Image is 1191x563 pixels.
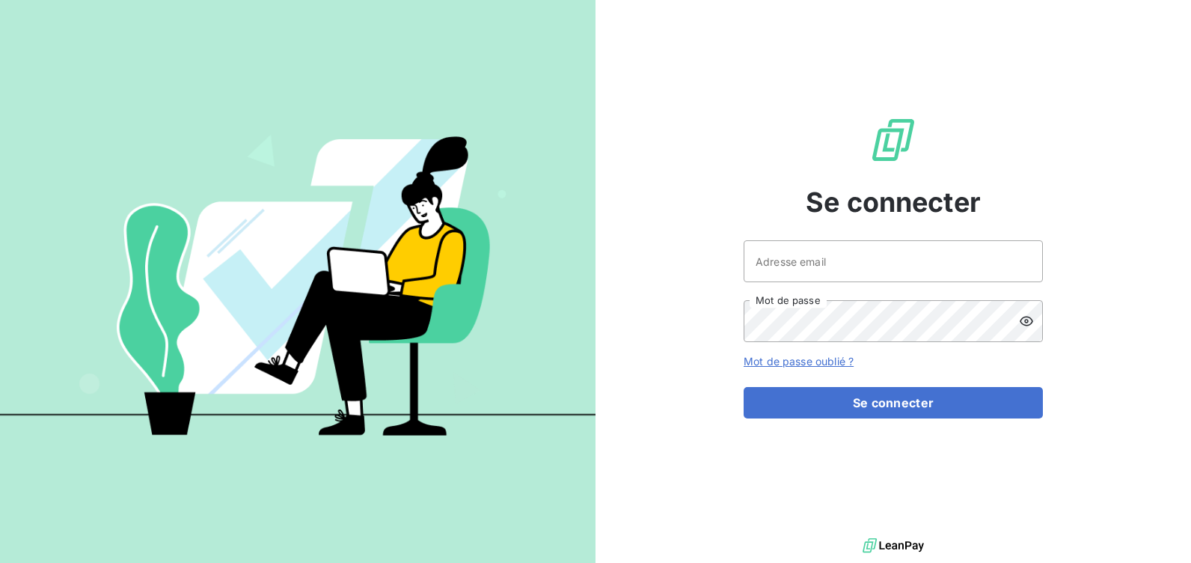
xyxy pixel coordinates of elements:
[806,182,981,222] span: Se connecter
[744,240,1043,282] input: placeholder
[869,116,917,164] img: Logo LeanPay
[863,535,924,557] img: logo
[744,355,854,368] a: Mot de passe oublié ?
[744,387,1043,419] button: Se connecter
